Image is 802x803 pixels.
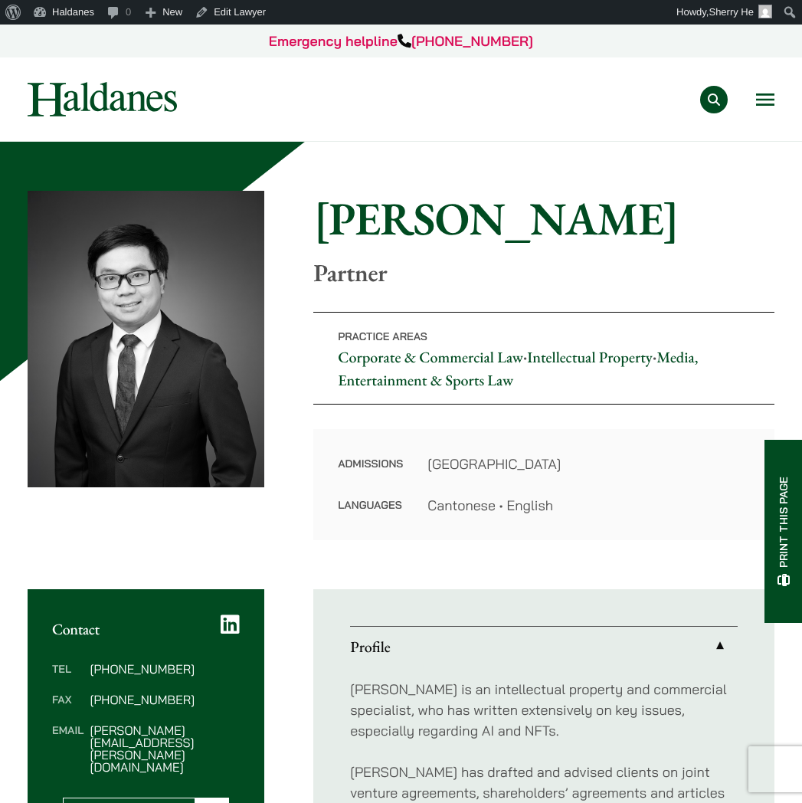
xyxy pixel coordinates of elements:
[350,627,738,667] a: Profile
[52,693,83,724] dt: Fax
[221,614,240,635] a: LinkedIn
[338,495,403,516] dt: Languages
[313,258,774,287] p: Partner
[313,312,774,405] p: • •
[338,347,523,367] a: Corporate & Commercial Law
[338,329,427,343] span: Practice Areas
[28,82,177,116] img: Logo of Haldanes
[427,454,750,474] dd: [GEOGRAPHIC_DATA]
[269,32,533,50] a: Emergency helpline[PHONE_NUMBER]
[313,191,774,246] h1: [PERSON_NAME]
[90,693,240,706] dd: [PHONE_NUMBER]
[709,6,754,18] span: Sherry He
[90,724,240,773] dd: [PERSON_NAME][EMAIL_ADDRESS][PERSON_NAME][DOMAIN_NAME]
[52,620,240,638] h2: Contact
[90,663,240,675] dd: [PHONE_NUMBER]
[700,86,728,113] button: Search
[527,347,653,367] a: Intellectual Property
[338,454,403,495] dt: Admissions
[756,93,774,106] button: Open menu
[52,724,83,773] dt: Email
[350,679,738,741] p: [PERSON_NAME] is an intellectual property and commercial specialist, who has written extensively ...
[427,495,750,516] dd: Cantonese • English
[52,663,83,693] dt: Tel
